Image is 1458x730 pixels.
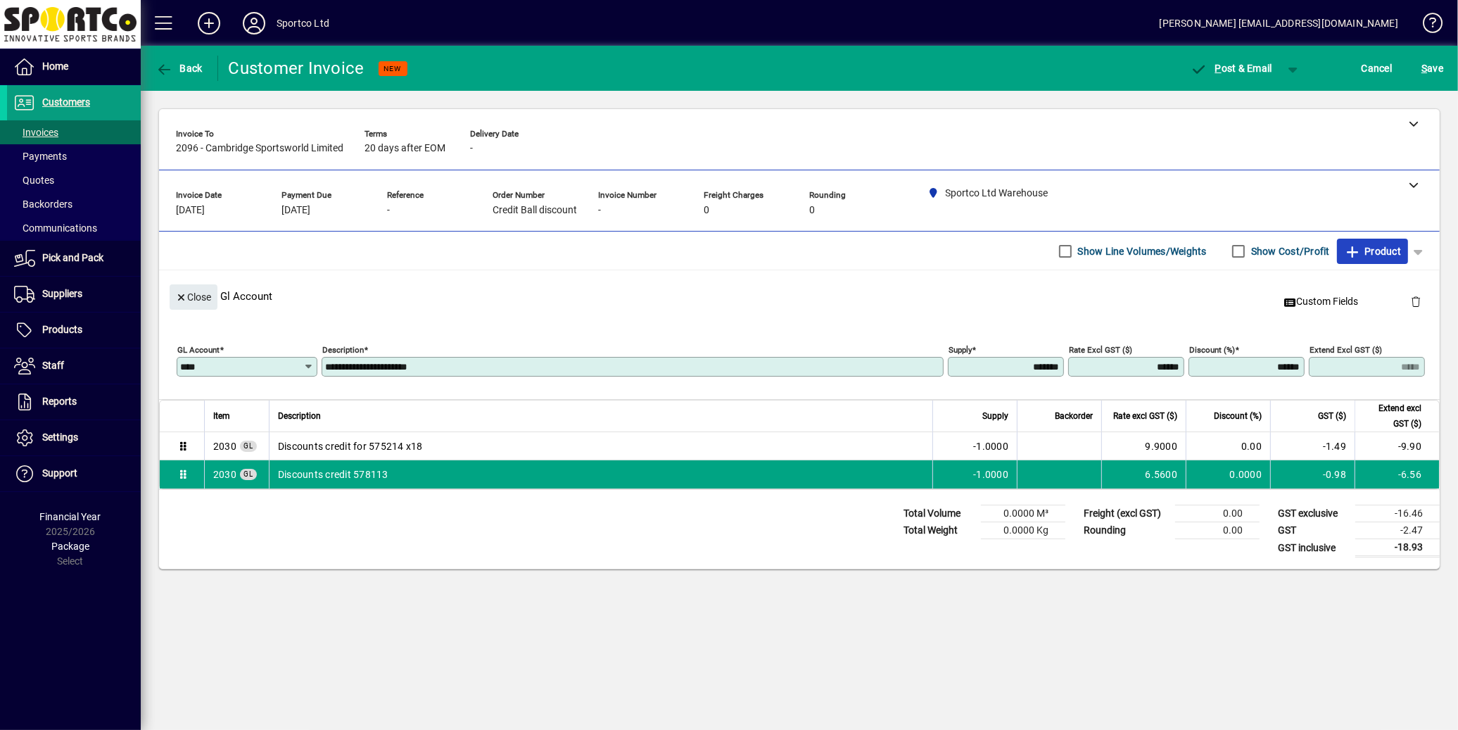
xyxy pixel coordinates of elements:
span: Credit Ball discount [493,205,577,216]
span: 0 [704,205,709,216]
td: 0.00 [1175,505,1260,522]
span: GL [243,442,253,450]
span: Backorders [14,199,72,210]
td: GST inclusive [1271,539,1355,557]
a: Suppliers [7,277,141,312]
button: Profile [232,11,277,36]
label: Show Line Volumes/Weights [1075,244,1207,258]
span: Custom Fields [1284,294,1359,309]
span: -1.0000 [973,467,1008,482]
span: Customers [42,96,90,108]
td: Total Volume [896,505,981,522]
a: Reports [7,384,141,420]
td: 0.00 [1175,522,1260,539]
a: Knowledge Base [1412,3,1440,49]
span: GL [243,470,253,478]
td: 0.00 [1186,432,1270,460]
a: Support [7,456,141,491]
span: -1.0000 [973,439,1008,453]
div: [PERSON_NAME] [EMAIL_ADDRESS][DOMAIN_NAME] [1160,12,1398,34]
span: Invoices [14,127,58,138]
button: Close [170,284,217,310]
button: Delete [1399,284,1433,318]
span: Rate excl GST ($) [1113,408,1177,424]
span: Products [42,324,82,335]
a: Products [7,313,141,348]
button: Add [186,11,232,36]
td: 0.0000 Kg [981,522,1065,539]
span: Debtor Rebates & Discounts [213,467,236,482]
span: Close [175,286,212,309]
a: Staff [7,348,141,384]
span: Backorder [1055,408,1093,424]
div: Sportco Ltd [277,12,329,34]
td: -18.93 [1355,539,1440,557]
a: Payments [7,144,141,168]
td: GST exclusive [1271,505,1355,522]
span: GST ($) [1318,408,1346,424]
span: Quotes [14,175,54,186]
span: Reports [42,396,77,407]
span: Payments [14,151,67,162]
span: Staff [42,360,64,371]
label: Show Cost/Profit [1248,244,1330,258]
app-page-header-button: Close [166,290,221,303]
span: ost & Email [1191,63,1272,74]
span: Item [213,408,230,424]
span: Discounts credit for 575214 x18 [278,439,423,453]
mat-label: Discount (%) [1189,345,1235,355]
mat-label: Supply [949,345,972,355]
span: 0 [809,205,815,216]
a: Settings [7,420,141,455]
td: Rounding [1077,522,1175,539]
span: - [470,143,473,154]
td: -16.46 [1355,505,1440,522]
td: Freight (excl GST) [1077,505,1175,522]
td: -0.98 [1270,460,1355,489]
span: [DATE] [176,205,205,216]
mat-label: GL Account [177,345,220,355]
span: Cancel [1362,57,1393,80]
div: 6.5600 [1110,467,1177,482]
button: Post & Email [1184,56,1279,81]
span: Product [1344,240,1401,263]
mat-label: Rate excl GST ($) [1069,345,1132,355]
div: 9.9000 [1110,439,1177,453]
span: Extend excl GST ($) [1364,401,1421,432]
span: - [387,205,390,216]
span: Suppliers [42,288,82,299]
td: -9.90 [1355,432,1439,460]
button: Product [1337,239,1408,264]
button: Cancel [1358,56,1396,81]
app-page-header-button: Back [141,56,218,81]
span: Communications [14,222,97,234]
span: 2096 - Cambridge Sportsworld Limited [176,143,343,154]
mat-label: Extend excl GST ($) [1310,345,1382,355]
span: Support [42,467,77,479]
td: Total Weight [896,522,981,539]
span: P [1215,63,1222,74]
span: Settings [42,432,78,443]
button: Back [152,56,206,81]
div: Customer Invoice [229,57,364,80]
td: 0.0000 [1186,460,1270,489]
span: Discount (%) [1214,408,1262,424]
td: -2.47 [1355,522,1440,539]
a: Invoices [7,120,141,144]
button: Custom Fields [1279,289,1364,315]
span: 20 days after EOM [364,143,445,154]
span: Discounts credit 578113 [278,467,388,482]
td: 0.0000 M³ [981,505,1065,522]
td: -6.56 [1355,460,1439,489]
a: Quotes [7,168,141,192]
span: [DATE] [281,205,310,216]
span: Financial Year [40,511,101,522]
td: -1.49 [1270,432,1355,460]
span: Debtor Rebates & Discounts [213,439,236,453]
a: Communications [7,216,141,240]
span: S [1421,63,1427,74]
a: Home [7,49,141,84]
td: GST [1271,522,1355,539]
span: Description [278,408,321,424]
span: NEW [384,64,402,73]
